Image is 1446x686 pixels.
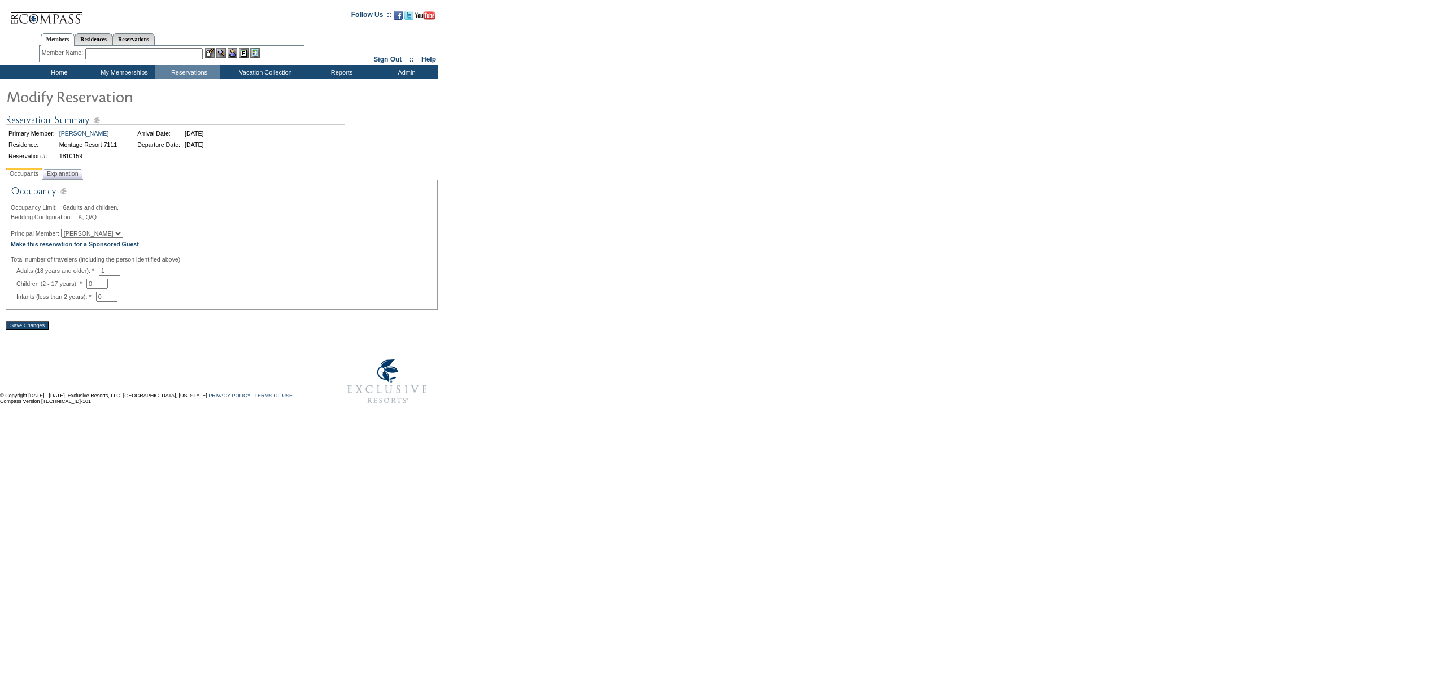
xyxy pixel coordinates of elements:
img: Reservation Summary [6,113,345,127]
img: View [216,48,226,58]
a: Residences [75,33,112,45]
img: b_calculator.gif [250,48,260,58]
div: Member Name: [42,48,85,58]
td: My Memberships [90,65,155,79]
td: Departure Date: [136,140,182,150]
span: Children (2 - 17 years): * [16,280,86,287]
span: Occupants [7,168,41,180]
td: Montage Resort 7111 [58,140,119,150]
span: Adults (18 years and older): * [16,267,99,274]
a: Reservations [112,33,155,45]
img: Subscribe to our YouTube Channel [415,11,435,20]
span: Bedding Configuration: [11,214,76,220]
img: Follow us on Twitter [404,11,413,20]
td: [DATE] [183,128,206,138]
a: Follow us on Twitter [404,14,413,21]
td: Follow Us :: [351,10,391,23]
img: Modify Reservation [6,85,232,107]
a: Help [421,55,436,63]
span: Explanation [45,168,81,180]
a: Subscribe to our YouTube Channel [415,14,435,21]
td: Primary Member: [7,128,56,138]
img: Compass Home [10,3,83,26]
img: Occupancy [11,184,350,204]
a: Members [41,33,75,46]
td: Arrival Date: [136,128,182,138]
a: Become our fan on Facebook [394,14,403,21]
input: Save Changes [6,321,49,330]
div: Total number of travelers (including the person identified above) [11,256,433,263]
a: TERMS OF USE [255,393,293,398]
img: Impersonate [228,48,237,58]
td: Residence: [7,140,56,150]
span: :: [410,55,414,63]
a: PRIVACY POLICY [208,393,250,398]
span: Occupancy Limit: [11,204,62,211]
img: Reservations [239,48,249,58]
td: Reservation #: [7,151,56,161]
a: Make this reservation for a Sponsored Guest [11,241,139,248]
span: Infants (less than 2 years): * [16,293,96,300]
span: 6 [63,204,67,211]
td: Reports [308,65,373,79]
td: 1810159 [58,151,119,161]
img: Exclusive Resorts [337,353,438,410]
span: Principal Member: [11,230,59,237]
div: adults and children. [11,204,433,211]
a: [PERSON_NAME] [59,130,109,137]
td: Reservations [155,65,220,79]
td: Vacation Collection [220,65,308,79]
td: Home [25,65,90,79]
span: K, Q/Q [78,214,97,220]
td: Admin [373,65,438,79]
td: [DATE] [183,140,206,150]
img: Become our fan on Facebook [394,11,403,20]
img: b_edit.gif [205,48,215,58]
a: Sign Out [373,55,402,63]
